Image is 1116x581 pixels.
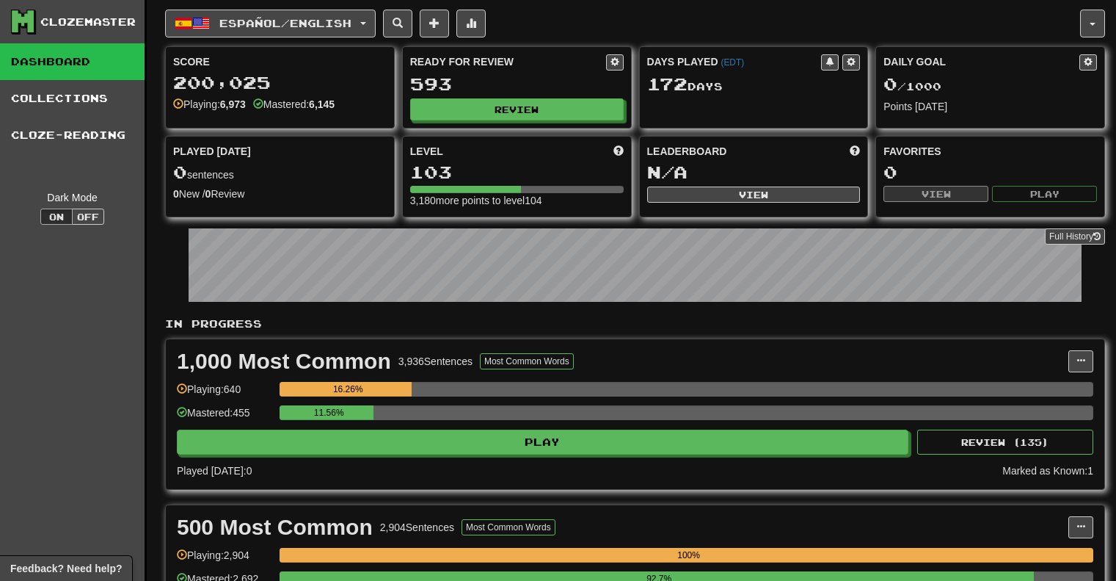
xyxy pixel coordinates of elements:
button: On [40,209,73,225]
span: Open feedback widget [10,561,122,576]
div: Mastered: [253,97,335,112]
div: Ready for Review [410,54,606,69]
p: In Progress [165,317,1105,331]
span: 172 [647,73,688,94]
a: Full History [1045,228,1105,245]
div: New / Review [173,187,387,201]
div: 0 [883,163,1097,181]
span: Español / English [219,17,351,29]
strong: 6,973 [220,98,246,110]
button: Add sentence to collection [420,10,449,37]
span: Level [410,144,443,159]
button: More stats [456,10,486,37]
span: / 1000 [883,80,941,93]
button: Off [72,209,104,225]
span: Played [DATE]: 0 [177,465,252,477]
div: Score [173,54,387,69]
div: sentences [173,163,387,182]
strong: 0 [205,188,211,200]
div: 2,904 Sentences [380,520,454,535]
div: 100% [284,548,1093,563]
div: Points [DATE] [883,99,1097,114]
button: View [647,187,861,203]
button: View [883,186,988,202]
button: Search sentences [383,10,412,37]
div: Playing: 2,904 [177,548,272,572]
span: This week in points, UTC [850,144,860,159]
button: Review (135) [917,430,1093,455]
div: Marked as Known: 1 [1002,463,1093,478]
div: 3,936 Sentences [398,354,473,369]
span: 0 [883,73,897,94]
button: Español/English [165,10,376,37]
button: Review [410,98,624,120]
span: Score more points to level up [613,144,624,159]
div: 3,180 more points to level 104 [410,193,624,208]
div: Day s [647,75,861,94]
a: (EDT) [721,57,744,68]
button: Most Common Words [480,353,574,369]
div: 500 Most Common [177,516,373,538]
span: 0 [173,162,187,182]
strong: 6,145 [309,98,335,110]
div: Days Played [647,54,822,69]
span: Leaderboard [647,144,727,159]
strong: 0 [173,188,179,200]
div: Daily Goal [883,54,1079,71]
button: Most Common Words [462,519,555,535]
div: Playing: [173,97,246,112]
div: 103 [410,163,624,181]
div: Clozemaster [40,15,136,29]
div: Dark Mode [11,190,134,205]
div: Playing: 640 [177,382,272,406]
button: Play [992,186,1097,202]
div: 11.56% [284,405,373,420]
div: Favorites [883,144,1097,159]
div: 16.26% [284,382,412,397]
div: Mastered: 455 [177,405,272,430]
span: N/A [647,162,688,182]
button: Play [177,430,908,455]
span: Played [DATE] [173,144,251,159]
div: 1,000 Most Common [177,350,391,372]
div: 593 [410,75,624,93]
div: 200,025 [173,73,387,92]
